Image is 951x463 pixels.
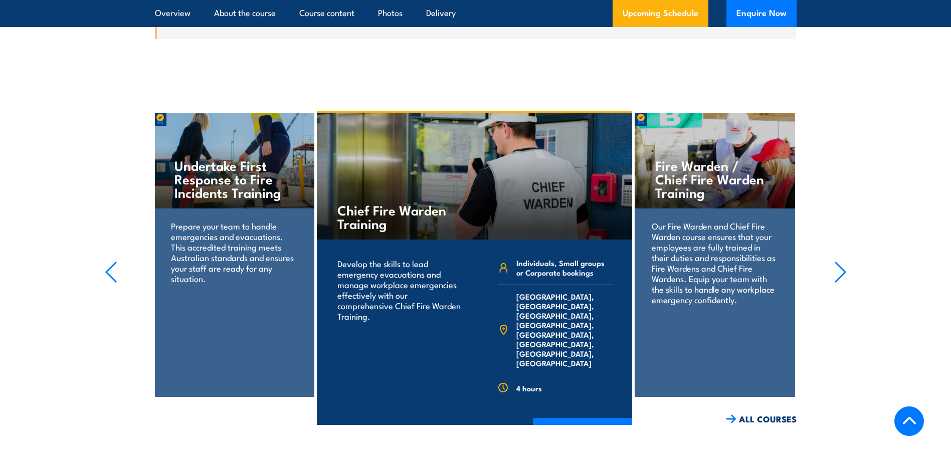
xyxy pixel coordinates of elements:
span: 4 hours [516,383,542,393]
p: Develop the skills to lead emergency evacuations and manage workplace emergencies effectively wit... [337,258,461,321]
h4: Fire Warden / Chief Fire Warden Training [655,158,774,199]
a: COURSE DETAILS [533,418,632,444]
a: ALL COURSES [726,413,797,425]
p: Prepare your team to handle emergencies and evacuations. This accredited training meets Australia... [171,220,297,284]
span: Individuals, Small groups or Corporate bookings [516,258,612,277]
p: Our Fire Warden and Chief Fire Warden course ensures that your employees are fully trained in the... [652,220,778,305]
span: [GEOGRAPHIC_DATA], [GEOGRAPHIC_DATA], [GEOGRAPHIC_DATA], [GEOGRAPHIC_DATA], [GEOGRAPHIC_DATA], [G... [516,292,612,368]
h4: Undertake First Response to Fire Incidents Training [174,158,293,199]
h4: Chief Fire Warden Training [337,203,455,230]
